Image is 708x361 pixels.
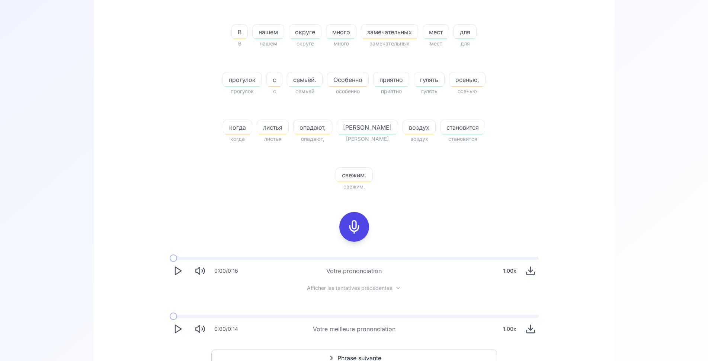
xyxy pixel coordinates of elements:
[266,87,282,96] span: с
[500,322,519,336] div: 1.00 x
[223,75,262,84] span: прогулок
[301,285,407,291] button: Afficher les tentatives précédentes
[336,182,373,191] span: свежим.
[337,120,398,134] button: [PERSON_NAME]
[192,263,208,279] button: Mute
[449,75,485,84] span: осенью,
[327,72,369,87] button: Особенно
[337,134,398,143] span: [PERSON_NAME]
[289,24,321,39] button: округе
[287,72,323,87] button: семьёй.
[403,123,435,132] span: воздух
[293,120,332,134] button: опадают,
[327,87,369,96] span: особенно
[307,284,392,292] span: Afficher les tentatives précédentes
[326,28,356,37] span: много
[454,28,476,37] span: для
[252,24,284,39] button: нашем
[522,263,539,279] button: Download audio
[373,72,409,87] button: приятно
[326,266,382,275] div: Votre prononciation
[293,134,332,143] span: опадают,
[170,321,186,337] button: Play
[267,75,282,84] span: с
[423,24,449,39] button: мест
[361,39,418,48] span: замечательных
[231,24,248,39] button: В
[192,321,208,337] button: Mute
[336,171,372,180] span: свежим.
[257,123,288,132] span: листья
[170,263,186,279] button: Play
[403,134,436,143] span: воздух
[222,87,262,96] span: прогулок
[454,24,477,39] button: для
[253,28,284,37] span: нашем
[423,39,449,48] span: мест
[361,24,418,39] button: замечательных
[257,134,289,143] span: листья
[287,87,323,96] span: семьей
[214,267,238,275] div: 0:00 / 0:16
[423,28,449,37] span: мест
[441,123,485,132] span: становится
[361,28,418,37] span: замечательных
[414,87,445,96] span: гулять
[440,120,485,134] button: становится
[336,167,373,182] button: свежим.
[223,134,252,143] span: когда
[403,120,436,134] button: воздух
[222,72,262,87] button: прогулок
[223,120,252,134] button: когда
[266,72,282,87] button: с
[231,39,248,48] span: В
[374,75,409,84] span: приятно
[327,75,368,84] span: Особенно
[454,39,477,48] span: для
[289,28,321,37] span: округе
[214,325,238,333] div: 0:00 / 0:14
[500,263,519,278] div: 1.00 x
[414,72,445,87] button: гулять
[287,75,322,84] span: семьёй.
[326,24,356,39] button: много
[289,39,321,48] span: округе
[522,321,539,337] button: Download audio
[337,123,398,132] span: [PERSON_NAME]
[449,72,486,87] button: осенью,
[294,123,332,132] span: опадают,
[449,87,486,96] span: осенью
[252,39,284,48] span: нашем
[257,120,289,134] button: листья
[414,75,444,84] span: гулять
[232,28,247,37] span: В
[326,39,356,48] span: много
[223,123,252,132] span: когда
[440,134,485,143] span: становится
[313,324,395,333] div: Votre meilleure prononciation
[373,87,409,96] span: приятно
